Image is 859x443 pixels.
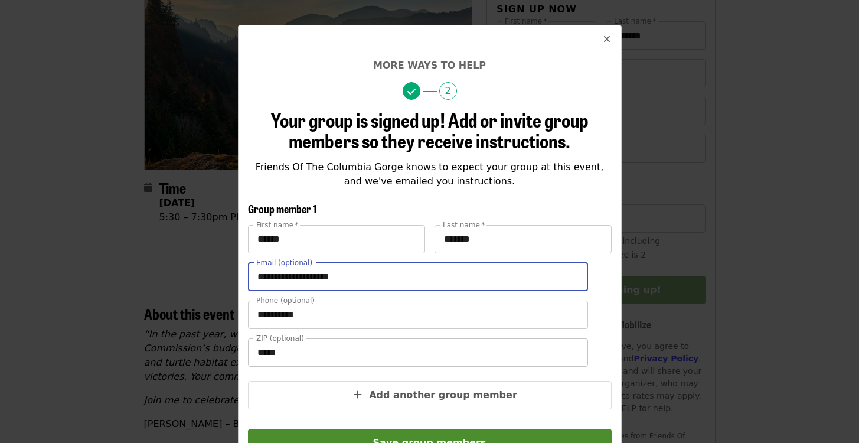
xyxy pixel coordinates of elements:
[248,338,588,367] input: ZIP (optional)
[248,301,588,329] input: Phone (optional)
[256,335,304,342] label: ZIP (optional)
[271,106,589,154] span: Your group is signed up! Add or invite group members so they receive instructions.
[593,25,621,54] button: Close
[373,60,486,71] span: More ways to help
[369,389,517,400] span: Add another group member
[443,221,485,229] label: Last name
[435,225,612,253] input: Last name
[439,82,457,100] span: 2
[603,34,610,45] i: times icon
[256,161,604,187] span: Friends Of The Columbia Gorge knows to expect your group at this event, and we've emailed you ins...
[248,201,316,216] span: Group member 1
[248,263,588,291] input: Email (optional)
[256,221,299,229] label: First name
[256,259,312,266] label: Email (optional)
[407,86,416,97] i: check icon
[248,381,612,409] button: Add another group member
[354,389,362,400] i: plus icon
[256,297,315,304] label: Phone (optional)
[248,225,425,253] input: First name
